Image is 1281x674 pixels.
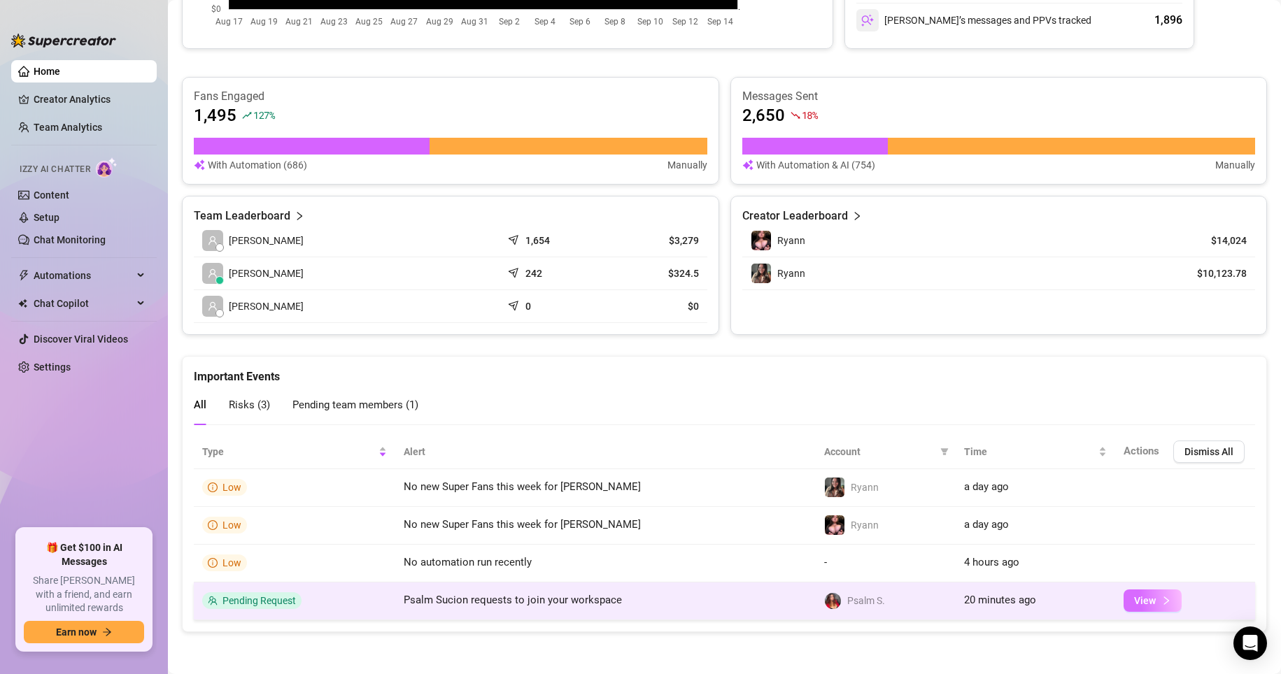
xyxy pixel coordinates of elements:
[222,482,241,493] span: Low
[1161,596,1171,605] span: right
[194,104,236,127] article: 1,495
[777,268,805,279] span: Ryann
[742,89,1256,104] article: Messages Sent
[751,231,771,250] img: Ryann
[613,234,699,248] article: $3,279
[34,189,69,201] a: Content
[851,482,879,493] span: Ryann
[404,556,532,568] span: No automation run recently
[34,66,60,77] a: Home
[1183,266,1247,280] article: $10,123.78
[11,34,116,48] img: logo-BBDzfeDw.svg
[964,556,1019,568] span: 4 hours ago
[1134,595,1156,606] span: View
[208,596,218,605] span: team
[194,208,290,224] article: Team Leaderboard
[824,444,935,459] span: Account
[825,593,841,609] img: Psalm Sucion
[34,361,71,373] a: Settings
[208,236,218,245] span: user
[525,299,531,313] article: 0
[1183,234,1247,248] article: $14,024
[1215,157,1255,173] article: Manually
[824,556,827,568] span: -
[525,234,550,248] article: 1,654
[508,231,522,245] span: send
[202,444,376,459] span: Type
[34,264,133,287] span: Automations
[194,89,707,104] article: Fans Engaged
[229,399,270,411] span: Risks ( 3 )
[208,268,218,278] span: user
[525,266,542,280] article: 242
[742,104,785,127] article: 2,650
[229,299,304,314] span: [PERSON_NAME]
[508,264,522,278] span: send
[395,435,816,469] th: Alert
[777,235,805,246] span: Ryann
[825,515,844,535] img: Ryann
[964,594,1036,606] span: 20 minutes ago
[222,557,241,568] span: Low
[208,482,218,492] span: info-circle
[847,593,885,608] span: Psalm S.
[20,163,90,176] span: Izzy AI Chatter
[56,626,97,638] span: Earn now
[861,14,874,27] img: svg%3e
[34,334,128,345] a: Discover Viral Videos
[18,299,27,308] img: Chat Copilot
[751,264,771,283] img: Ryann
[404,594,622,606] span: Psalm Sucion requests to join your workspace
[18,270,29,281] span: thunderbolt
[802,108,818,122] span: 18 %
[791,110,800,120] span: fall
[34,292,133,315] span: Chat Copilot
[222,595,296,606] span: Pending Request
[1184,446,1233,457] span: Dismiss All
[295,208,304,224] span: right
[208,157,307,173] article: With Automation (686)
[1173,440,1245,463] button: Dismiss All
[292,399,418,411] span: Pending team members ( 1 )
[825,478,844,497] img: Ryann
[208,520,218,530] span: info-circle
[756,157,875,173] article: With Automation & AI (754)
[742,157,753,173] img: svg%3e
[1124,589,1182,612] button: View
[229,266,304,281] span: [PERSON_NAME]
[34,88,146,110] a: Creator Analytics
[24,541,144,568] span: 🎁 Get $100 in AI Messages
[404,518,641,531] span: No new Super Fans this week for [PERSON_NAME]
[1154,12,1182,29] div: 1,896
[194,399,206,411] span: All
[102,627,112,637] span: arrow-right
[613,266,699,280] article: $324.5
[34,212,59,223] a: Setup
[222,519,241,531] span: Low
[1124,445,1159,457] span: Actions
[1233,626,1267,660] div: Open Intercom Messenger
[508,297,522,311] span: send
[964,444,1096,459] span: Time
[229,233,304,248] span: [PERSON_NAME]
[253,108,275,122] span: 127 %
[24,621,144,643] button: Earn nowarrow-right
[96,157,118,178] img: AI Chatter
[194,157,205,173] img: svg%3e
[852,208,862,224] span: right
[742,208,848,224] article: Creator Leaderboard
[856,9,1091,31] div: [PERSON_NAME]’s messages and PPVs tracked
[208,301,218,311] span: user
[613,299,699,313] article: $0
[851,519,879,531] span: Ryann
[208,558,218,568] span: info-circle
[937,441,951,462] span: filter
[194,357,1255,385] div: Important Events
[242,110,252,120] span: rise
[964,480,1009,493] span: a day ago
[667,157,707,173] article: Manually
[404,480,641,493] span: No new Super Fans this week for [PERSON_NAME]
[24,574,144,615] span: Share [PERSON_NAME] with a friend, and earn unlimited rewards
[940,447,949,456] span: filter
[956,435,1115,469] th: Time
